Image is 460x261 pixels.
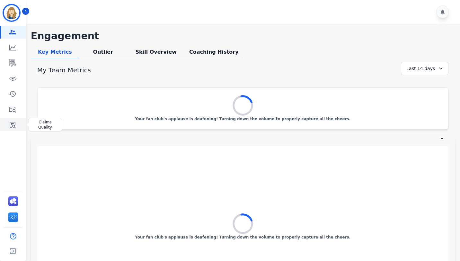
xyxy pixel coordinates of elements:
[127,48,185,58] div: Skill Overview
[31,48,79,58] div: Key Metrics
[79,48,127,58] div: Outlier
[4,5,19,21] img: Bordered avatar
[401,62,448,75] div: Last 14 days
[37,66,91,75] h1: My Team Metrics
[31,30,455,42] h1: Engagement
[135,235,350,240] p: Your fan club's applause is deafening! Turning down the volume to properly capture all the cheers.
[185,48,243,58] div: Coaching History
[135,116,350,122] p: Your fan club's applause is deafening! Turning down the volume to properly capture all the cheers.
